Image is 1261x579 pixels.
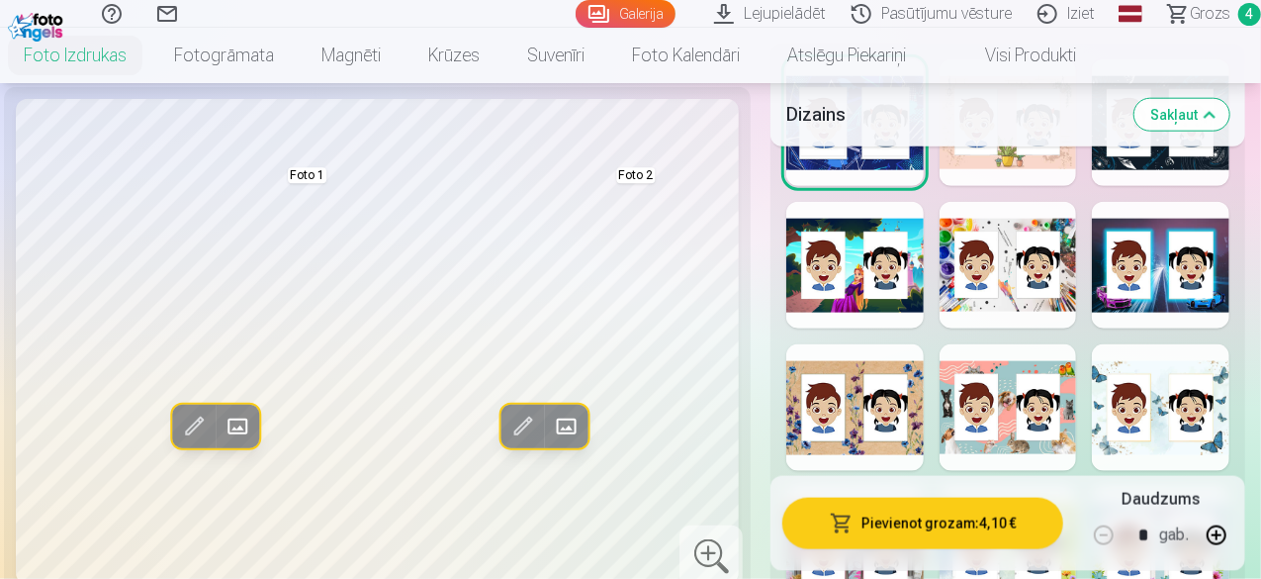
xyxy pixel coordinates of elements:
h5: Dizains [786,101,1119,129]
span: Grozs [1190,2,1230,26]
a: Fotogrāmata [150,28,298,83]
div: gab. [1159,512,1189,559]
a: Atslēgu piekariņi [764,28,930,83]
button: Sakļaut [1134,99,1229,131]
a: Krūzes [405,28,503,83]
a: Foto kalendāri [608,28,764,83]
img: /fa1 [8,8,68,42]
a: Suvenīri [503,28,608,83]
button: Pievienot grozam:4,10 € [782,498,1063,549]
h5: Daudzums [1122,488,1200,512]
a: Visi produkti [930,28,1100,83]
span: 4 [1238,3,1261,26]
a: Magnēti [298,28,405,83]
